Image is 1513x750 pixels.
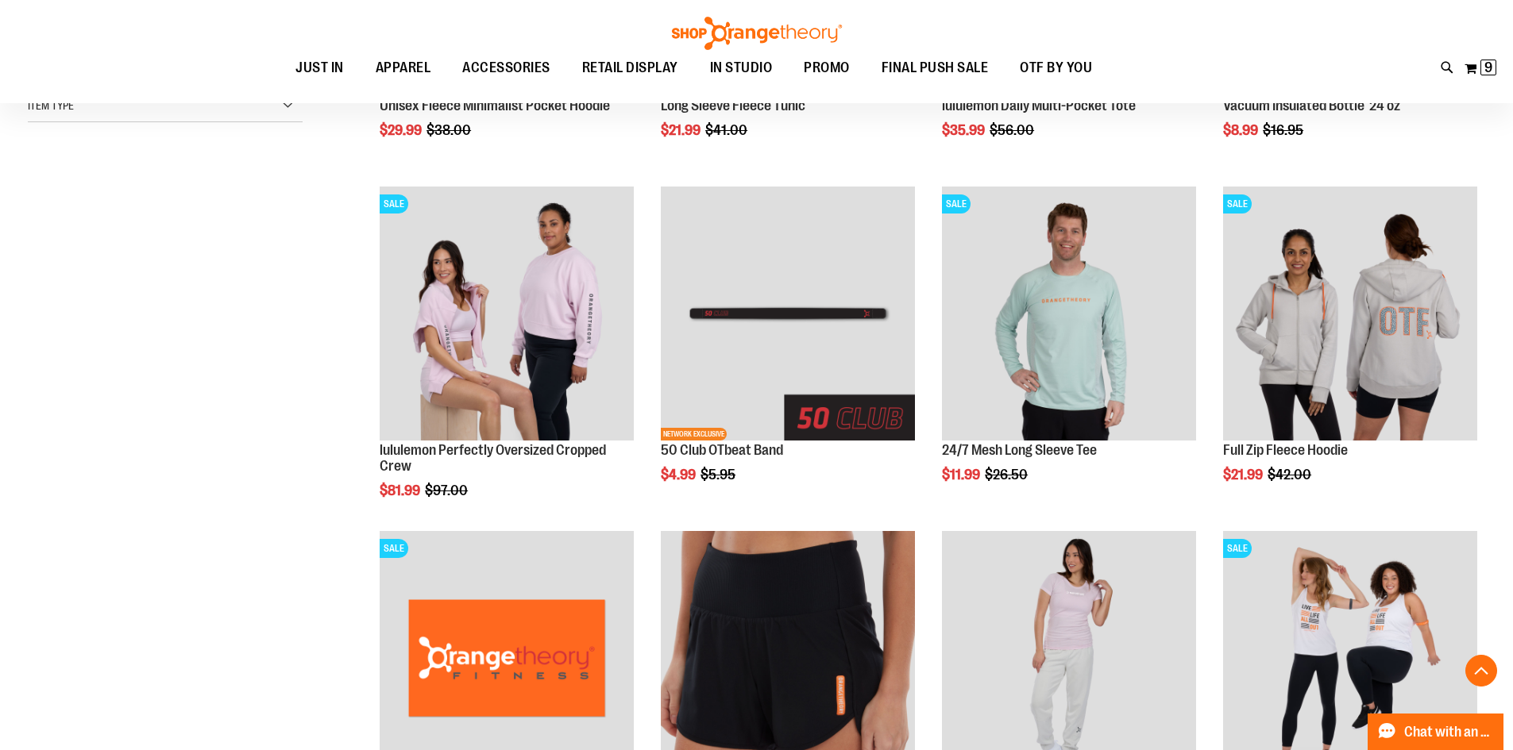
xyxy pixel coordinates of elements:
a: PROMO [788,50,866,87]
a: RETAIL DISPLAY [566,50,694,87]
span: $29.99 [380,122,424,138]
div: product [1215,179,1485,523]
span: FINAL PUSH SALE [882,50,989,86]
button: Back To Top [1465,655,1497,687]
a: Main Image of 1457095SALE [942,187,1196,443]
button: Chat with an Expert [1368,713,1504,750]
span: Chat with an Expert [1404,725,1494,740]
span: $26.50 [985,467,1030,483]
a: JUST IN [280,50,360,87]
span: $21.99 [1223,467,1265,483]
span: OTF BY YOU [1020,50,1092,86]
span: $35.99 [942,122,987,138]
span: $41.00 [705,122,750,138]
img: Shop Orangetheory [670,17,844,50]
span: Item Type [28,99,74,112]
a: Main Image of 1457091SALE [1223,187,1477,443]
a: Long Sleeve Fleece Tunic [661,98,805,113]
span: $21.99 [661,122,703,138]
a: Full Zip Fleece Hoodie [1223,442,1348,458]
span: ACCESSORIES [462,50,550,86]
a: APPAREL [360,50,447,87]
div: product [653,179,923,523]
a: OTF BY YOU [1004,50,1108,87]
a: ACCESSORIES [446,50,566,87]
a: Vacuum Insulated Bottle 24 oz [1223,98,1400,113]
div: product [934,179,1204,523]
span: JUST IN [295,50,344,86]
span: SALE [942,194,971,213]
img: Main Image of 1457091 [1223,187,1477,440]
img: Main Image of 1457095 [942,187,1196,440]
span: SALE [380,194,408,213]
span: $11.99 [942,467,982,483]
a: lululemon Perfectly Oversized Cropped Crew [380,442,606,474]
span: $16.95 [1263,122,1306,138]
a: 24/7 Mesh Long Sleeve Tee [942,442,1097,458]
span: $8.99 [1223,122,1260,138]
div: product [372,179,642,538]
span: $56.00 [990,122,1036,138]
span: $38.00 [426,122,473,138]
span: SALE [380,539,408,558]
span: PROMO [804,50,850,86]
a: lululemon Daily Multi-Pocket Tote [942,98,1136,113]
img: Main View of 2024 50 Club OTBeat Band [661,187,915,440]
span: APPAREL [376,50,431,86]
a: IN STUDIO [694,50,789,87]
span: 9 [1484,60,1492,75]
span: $81.99 [380,483,423,498]
span: IN STUDIO [710,50,773,86]
span: $42.00 [1268,467,1314,483]
a: Unisex Fleece Minimalist Pocket Hoodie [380,98,610,113]
img: lululemon Perfectly Oversized Cropped Crew [380,187,634,440]
a: lululemon Perfectly Oversized Cropped CrewSALE [380,187,634,443]
a: 50 Club OTbeat Band [661,442,783,458]
span: NETWORK EXCLUSIVE [661,428,727,440]
span: SALE [1223,194,1252,213]
span: RETAIL DISPLAY [582,50,678,86]
span: SALE [1223,539,1252,558]
span: $5.95 [701,467,738,483]
span: $97.00 [425,483,470,498]
a: FINAL PUSH SALE [866,50,1005,86]
span: $4.99 [661,467,698,483]
a: Main View of 2024 50 Club OTBeat BandNETWORK EXCLUSIVE [661,187,915,443]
